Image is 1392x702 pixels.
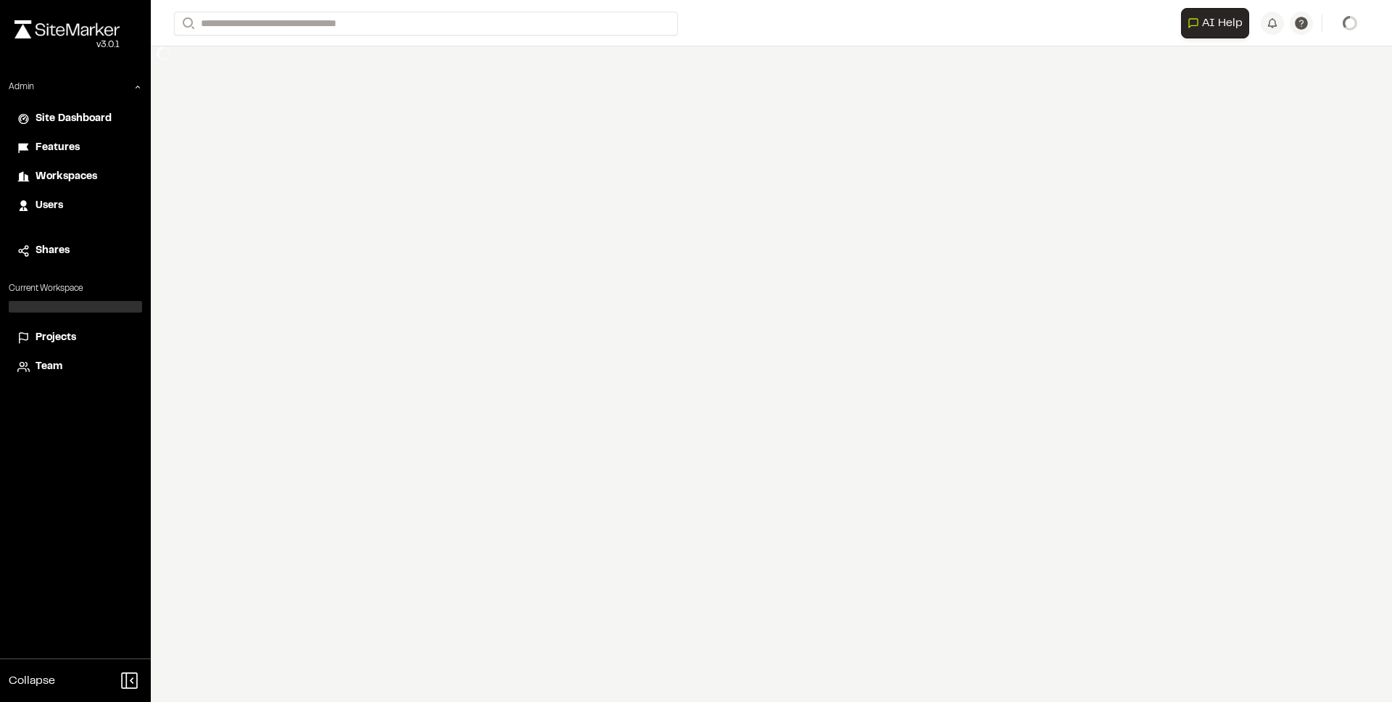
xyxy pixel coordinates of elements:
a: Workspaces [17,169,133,185]
span: Features [36,140,80,156]
span: AI Help [1202,15,1243,32]
div: Oh geez...please don't... [14,38,120,51]
button: Search [174,12,200,36]
span: Users [36,198,63,214]
span: Shares [36,243,70,259]
p: Current Workspace [9,282,142,295]
span: Site Dashboard [36,111,112,127]
a: Users [17,198,133,214]
span: Collapse [9,672,55,690]
img: rebrand.png [14,20,120,38]
p: Admin [9,80,34,94]
span: Team [36,359,62,375]
div: Open AI Assistant [1181,8,1255,38]
button: Open AI Assistant [1181,8,1249,38]
a: Site Dashboard [17,111,133,127]
a: Shares [17,243,133,259]
a: Team [17,359,133,375]
a: Projects [17,330,133,346]
span: Workspaces [36,169,97,185]
span: Projects [36,330,76,346]
a: Features [17,140,133,156]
